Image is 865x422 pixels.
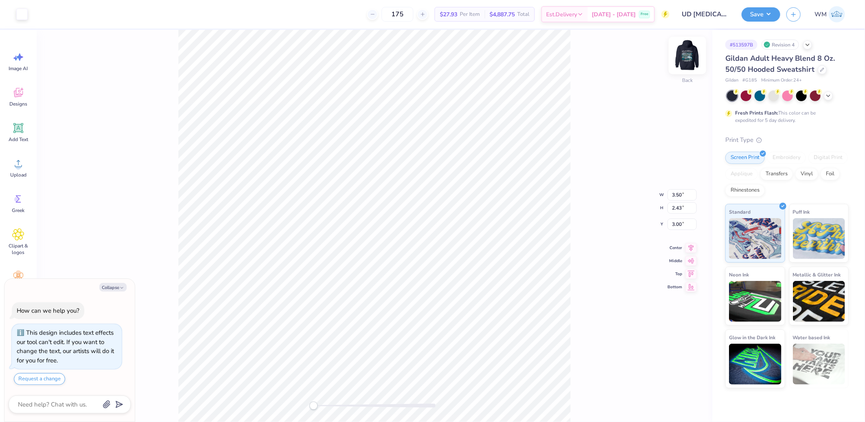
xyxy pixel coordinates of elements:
input: Untitled Design [676,6,735,22]
span: WM [815,10,827,19]
div: Print Type [725,135,849,145]
span: Total [517,10,529,19]
span: Greek [12,207,25,214]
span: Water based Ink [793,333,830,342]
img: Back [671,39,704,72]
span: Designs [9,101,27,107]
span: Per Item [460,10,480,19]
div: Digital Print [808,152,848,164]
span: Neon Ink [729,270,749,279]
button: Request a change [14,373,65,385]
img: Metallic & Glitter Ink [793,281,845,322]
img: Water based Ink [793,344,845,384]
span: $27.93 [440,10,457,19]
span: $4,887.75 [490,10,515,19]
div: How can we help you? [17,307,79,315]
button: Collapse [99,283,127,292]
div: This color can be expedited for 5 day delivery. [735,109,835,124]
div: Revision 4 [762,40,799,50]
span: Top [667,271,682,277]
img: Standard [729,218,782,259]
span: Upload [10,172,26,178]
input: – – [382,7,413,22]
div: Embroidery [767,152,806,164]
div: Back [682,77,693,84]
div: Accessibility label [310,402,318,410]
span: Gildan [725,77,738,84]
div: This design includes text effects our tool can't edit. If you want to change the text, our artist... [17,329,114,365]
span: Middle [667,258,682,264]
span: Est. Delivery [546,10,577,19]
span: Center [667,245,682,251]
span: Minimum Order: 24 + [761,77,802,84]
img: Puff Ink [793,218,845,259]
div: Rhinestones [725,184,765,197]
span: Free [641,11,648,17]
span: Image AI [9,65,28,72]
span: Puff Ink [793,208,810,216]
span: Glow in the Dark Ink [729,333,775,342]
span: Metallic & Glitter Ink [793,270,841,279]
span: [DATE] - [DATE] [592,10,636,19]
img: Wilfredo Manabat [829,6,845,22]
a: WM [811,6,849,22]
span: Gildan Adult Heavy Blend 8 Oz. 50/50 Hooded Sweatshirt [725,53,835,74]
button: Save [742,7,780,22]
span: Add Text [9,136,28,143]
span: Clipart & logos [5,243,32,256]
strong: Fresh Prints Flash: [735,110,778,116]
div: Applique [725,168,758,180]
div: Transfers [760,168,793,180]
img: Neon Ink [729,281,782,322]
span: Bottom [667,284,682,290]
div: Screen Print [725,152,765,164]
span: # G185 [742,77,757,84]
div: Foil [821,168,840,180]
img: Glow in the Dark Ink [729,344,782,384]
span: Standard [729,208,751,216]
div: # 513597B [725,40,757,50]
div: Vinyl [795,168,818,180]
